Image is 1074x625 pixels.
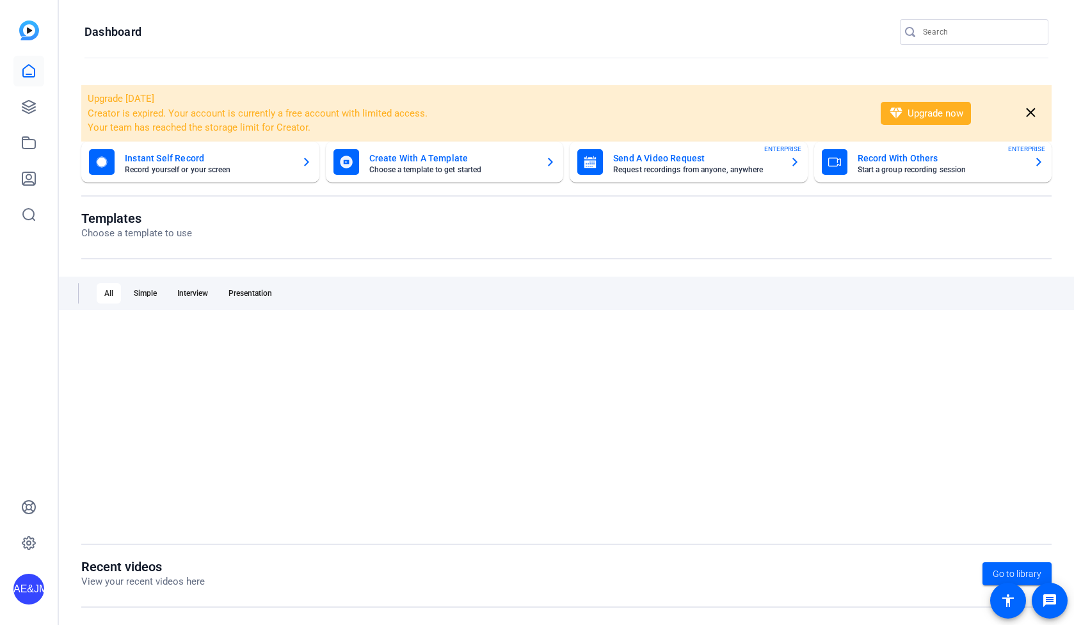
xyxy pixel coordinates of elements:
[19,20,39,40] img: blue-gradient.svg
[81,226,192,241] p: Choose a template to use
[764,144,801,154] span: ENTERPRISE
[81,211,192,226] h1: Templates
[88,93,154,104] span: Upgrade [DATE]
[97,283,121,304] div: All
[982,562,1052,585] a: Go to library
[81,142,319,183] button: Instant Self RecordRecord yourself or your screen
[1008,144,1045,154] span: ENTERPRISE
[221,283,280,304] div: Presentation
[858,166,1024,174] mat-card-subtitle: Start a group recording session
[125,166,291,174] mat-card-subtitle: Record yourself or your screen
[923,24,1038,40] input: Search
[81,559,205,574] h1: Recent videos
[125,150,291,166] mat-card-title: Instant Self Record
[88,120,864,135] li: Your team has reached the storage limit for Creator.
[81,574,205,589] p: View your recent videos here
[613,150,780,166] mat-card-title: Send A Video Request
[613,166,780,174] mat-card-subtitle: Request recordings from anyone, anywhere
[1000,593,1016,608] mat-icon: accessibility
[369,150,536,166] mat-card-title: Create With A Template
[88,106,864,121] li: Creator is expired. Your account is currently a free account with limited access.
[881,102,971,125] button: Upgrade now
[858,150,1024,166] mat-card-title: Record With Others
[888,106,904,121] mat-icon: diamond
[814,142,1052,183] button: Record With OthersStart a group recording sessionENTERPRISE
[126,283,164,304] div: Simple
[369,166,536,174] mat-card-subtitle: Choose a template to get started
[13,574,44,605] div: AE&JMLDBRP
[570,142,808,183] button: Send A Video RequestRequest recordings from anyone, anywhereENTERPRISE
[326,142,564,183] button: Create With A TemplateChoose a template to get started
[84,24,141,40] h1: Dashboard
[1023,105,1039,121] mat-icon: close
[170,283,216,304] div: Interview
[993,567,1041,581] span: Go to library
[1042,593,1057,608] mat-icon: message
